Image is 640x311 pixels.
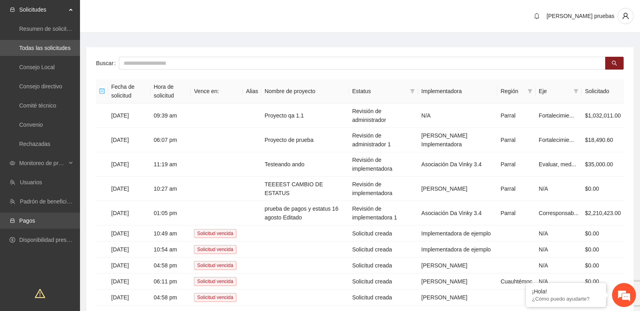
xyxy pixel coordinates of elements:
td: 11:19 am [150,152,191,177]
a: Consejo directivo [19,83,62,90]
td: prueba de pagos y estatus 16 agosto Editado [261,201,349,225]
span: Corresponsab... [539,210,579,216]
td: Proyecto de prueba [261,128,349,152]
td: Cuauhtémoc [497,273,535,289]
td: Parral [497,152,535,177]
textarea: Escriba su mensaje y pulse “Intro” [4,218,152,246]
th: Solicitado [582,79,624,104]
a: Consejo Local [19,64,55,70]
span: Solicitud vencida [194,229,236,238]
td: $2,210,423.00 [582,201,624,225]
td: Asociación Da Vinky 3.4 [418,152,497,177]
span: filter [408,85,416,97]
span: filter [572,85,580,97]
td: $0.00 [582,273,624,289]
td: [DATE] [108,104,150,128]
td: Solicitud creada [349,273,418,289]
span: Estatus [352,87,407,96]
span: Solicitud vencida [194,245,236,254]
td: N/A [536,241,582,257]
span: Solicitud vencida [194,261,236,270]
td: Parral [497,177,535,201]
td: Revisión de administrador [349,104,418,128]
button: search [605,57,624,70]
td: Asociación Da Vinky 3.4 [418,201,497,225]
button: bell [530,10,543,22]
span: filter [410,89,415,94]
a: Comité técnico [19,102,56,109]
span: warning [35,288,45,299]
a: Resumen de solicitudes por aprobar [19,26,109,32]
button: user [618,8,634,24]
span: Fortalecimie... [539,137,574,143]
td: [DATE] [108,225,150,241]
td: Solicitud creada [349,289,418,305]
td: [DATE] [108,177,150,201]
span: Fortalecimie... [539,112,574,119]
td: N/A [536,225,582,241]
td: Parral [497,128,535,152]
td: [DATE] [108,257,150,273]
span: Estamos en línea. [46,107,110,187]
td: [DATE] [108,152,150,177]
a: Padrón de beneficiarios [20,198,79,205]
span: user [618,12,633,20]
span: filter [526,85,534,97]
th: Vence en: [191,79,243,104]
th: Implementadora [418,79,497,104]
td: Proyecto qa 1.1 [261,104,349,128]
span: eye [10,160,15,166]
th: Alias [243,79,261,104]
a: Pagos [19,217,35,224]
span: Evaluar, med... [539,161,576,167]
td: Solicitud creada [349,241,418,257]
td: Revisión de implementadora [349,177,418,201]
td: $0.00 [582,257,624,273]
th: Hora de solicitud [150,79,191,104]
td: 01:05 pm [150,201,191,225]
a: Convenio [19,122,43,128]
td: [DATE] [108,128,150,152]
td: $1,032,011.00 [582,104,624,128]
td: Revisión de implementadora [349,152,418,177]
span: Solicitud vencida [194,293,236,302]
a: Disponibilidad presupuestal [19,237,88,243]
td: 06:07 pm [150,128,191,152]
td: [DATE] [108,273,150,289]
td: [PERSON_NAME] [418,289,497,305]
td: Revisión de administrador 1 [349,128,418,152]
th: Fecha de solicitud [108,79,150,104]
td: 04:58 pm [150,257,191,273]
span: inbox [10,7,15,12]
span: search [612,60,617,67]
div: Chatee con nosotros ahora [42,41,134,51]
span: minus-square [99,88,105,94]
span: Solicitud vencida [194,277,236,286]
td: N/A [418,104,497,128]
td: 04:58 pm [150,289,191,305]
td: Solicitud creada [349,257,418,273]
td: 10:49 am [150,225,191,241]
td: N/A [536,257,582,273]
td: Solicitud creada [349,225,418,241]
td: $18,490.60 [582,128,624,152]
td: [DATE] [108,201,150,225]
a: Rechazadas [19,141,50,147]
span: Monitoreo de proyectos [19,155,66,171]
td: $0.00 [582,177,624,201]
p: ¿Cómo puedo ayudarte? [532,296,600,302]
td: Implementadora de ejemplo [418,241,497,257]
span: [PERSON_NAME] pruebas [546,13,614,19]
td: 10:54 am [150,241,191,257]
td: Implementadora de ejemplo [418,225,497,241]
td: [PERSON_NAME] [418,177,497,201]
span: filter [528,89,532,94]
td: Revisión de implementadora 1 [349,201,418,225]
span: filter [574,89,578,94]
a: Todas las solicitudes [19,45,70,51]
td: Parral [497,104,535,128]
td: TEEEEST CAMBIO DE ESTATUS [261,177,349,201]
div: Minimizar ventana de chat en vivo [131,4,150,23]
td: [DATE] [108,241,150,257]
label: Buscar [96,57,119,70]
